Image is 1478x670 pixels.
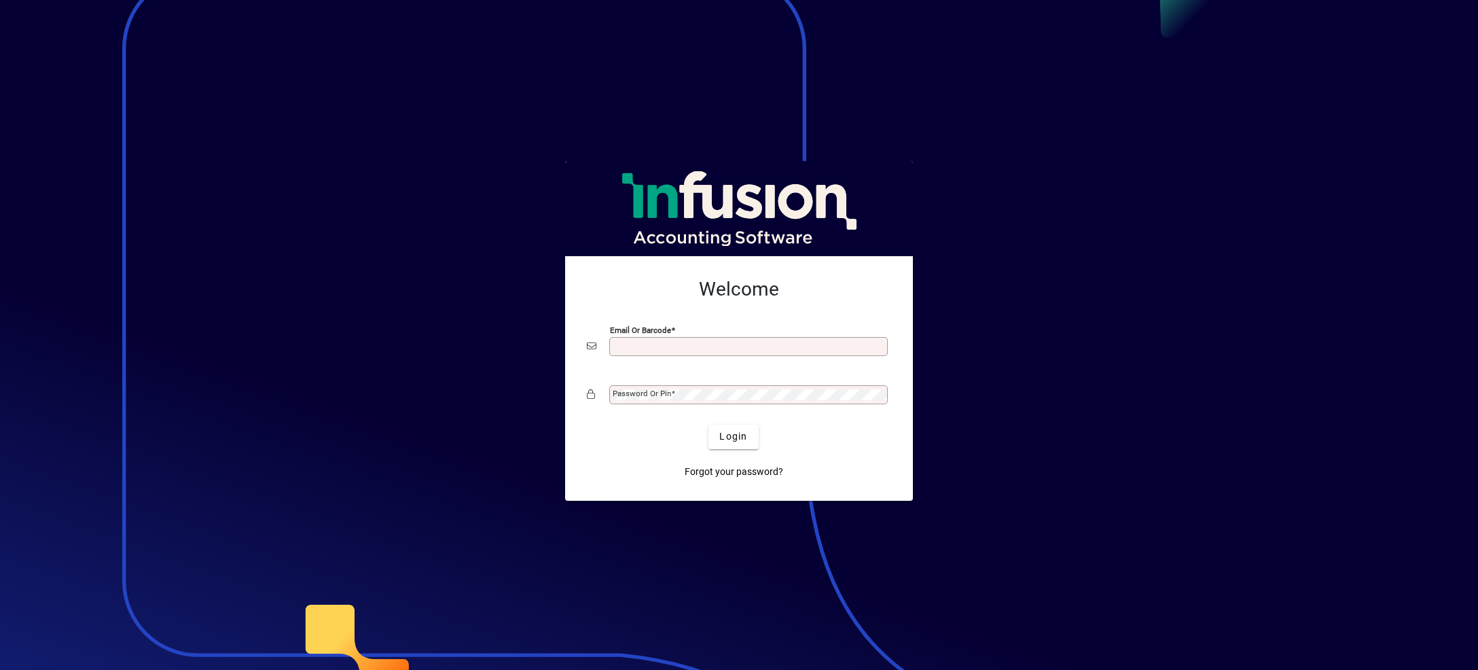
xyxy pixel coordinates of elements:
[610,325,671,334] mat-label: Email or Barcode
[719,429,747,444] span: Login
[587,278,891,301] h2: Welcome
[685,465,783,479] span: Forgot your password?
[679,460,789,484] a: Forgot your password?
[708,425,758,449] button: Login
[613,389,671,398] mat-label: Password or Pin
